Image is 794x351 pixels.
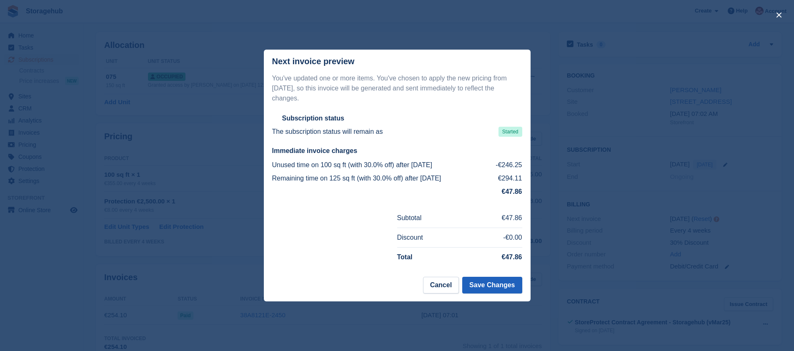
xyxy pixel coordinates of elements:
td: Subtotal [397,208,467,228]
td: Unused time on 100 sq ft (with 30.0% off) after [DATE] [272,158,488,172]
strong: Total [397,253,413,261]
button: Save Changes [462,277,522,293]
p: You've updated one or more items. You've chosen to apply the new pricing from [DATE], so this inv... [272,73,522,103]
td: €47.86 [467,208,522,228]
h2: Subscription status [282,114,344,123]
td: -€246.25 [488,158,522,172]
h2: Immediate invoice charges [272,147,522,155]
button: Cancel [423,277,459,293]
p: The subscription status will remain as [272,127,383,137]
td: -€0.00 [467,228,522,248]
span: Started [498,127,522,137]
strong: €47.86 [502,253,522,261]
td: €294.11 [488,172,522,185]
td: Discount [397,228,467,248]
td: Remaining time on 125 sq ft (with 30.0% off) after [DATE] [272,172,488,185]
strong: €47.86 [502,188,522,195]
button: close [772,8,786,22]
p: Next invoice preview [272,57,355,66]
